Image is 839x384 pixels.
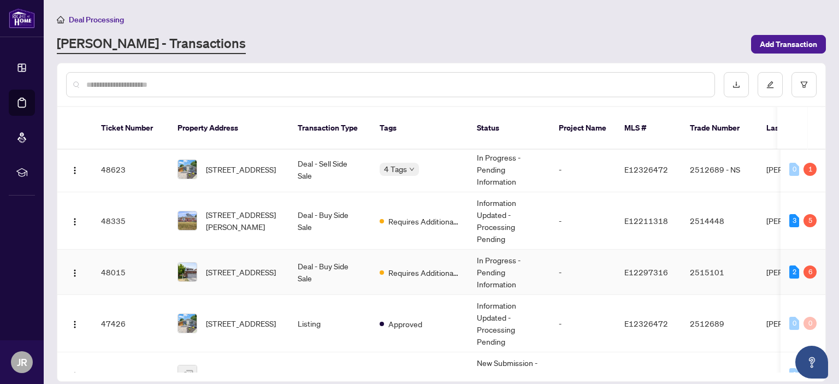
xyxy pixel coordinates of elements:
img: thumbnail-img [178,160,197,179]
th: Trade Number [681,107,758,150]
td: In Progress - Pending Information [468,250,550,295]
span: down [409,167,415,172]
span: Requires Additional Docs [388,267,459,279]
td: 48623 [92,147,169,192]
span: E12326472 [624,318,668,328]
td: - [550,295,616,352]
span: [STREET_ADDRESS] [206,317,276,329]
td: Information Updated - Processing Pending [468,192,550,250]
button: Logo [66,161,84,178]
td: 48335 [92,192,169,250]
th: Tags [371,107,468,150]
div: 0 [789,368,799,381]
button: Add Transaction [751,35,826,54]
th: Property Address [169,107,289,150]
div: 5 [803,214,817,227]
span: download [732,81,740,88]
img: thumbnail-img [178,263,197,281]
button: Logo [66,315,84,332]
span: 4 Tags [384,163,407,175]
span: [STREET_ADDRESS][PERSON_NAME] [206,209,280,233]
div: 3 [789,214,799,227]
span: Approved [388,318,422,330]
td: 47426 [92,295,169,352]
img: thumbnail-img [178,314,197,333]
td: Deal - Sell Side Sale [289,147,371,192]
th: Transaction Type [289,107,371,150]
td: Information Updated - Processing Pending [468,295,550,352]
button: Logo [66,212,84,229]
div: 2 [789,265,799,279]
button: Logo [66,366,84,383]
span: home [57,16,64,23]
span: filter [800,81,808,88]
span: E12211318 [624,216,668,226]
img: Logo [70,320,79,329]
th: Ticket Number [92,107,169,150]
img: thumbnail-img [178,211,197,230]
img: logo [9,8,35,28]
td: 2514448 [681,192,758,250]
td: - [550,147,616,192]
span: Add Transaction [760,36,817,53]
div: 0 [789,163,799,176]
td: 2512689 [681,295,758,352]
span: [STREET_ADDRESS] [206,369,276,381]
div: 1 [803,163,817,176]
img: thumbnail-img [178,365,197,384]
button: Logo [66,263,84,281]
div: 0 [789,317,799,330]
span: E12297316 [624,267,668,277]
div: 6 [803,265,817,279]
button: Open asap [795,346,828,379]
td: In Progress - Pending Information [468,147,550,192]
th: Project Name [550,107,616,150]
button: download [724,72,749,97]
td: Listing [289,295,371,352]
span: E12326472 [624,164,668,174]
img: Logo [70,269,79,277]
a: [PERSON_NAME] - Transactions [57,34,246,54]
th: Status [468,107,550,150]
img: Logo [70,371,79,380]
img: Logo [70,217,79,226]
span: JR [17,355,27,370]
td: - [550,250,616,295]
span: [STREET_ADDRESS] [206,163,276,175]
td: 48015 [92,250,169,295]
button: edit [758,72,783,97]
td: 2515101 [681,250,758,295]
span: Deal Processing [69,15,124,25]
span: edit [766,81,774,88]
div: 0 [803,317,817,330]
span: Requires Additional Docs [388,215,459,227]
td: - [550,192,616,250]
span: Requires Additional Docs [388,369,459,381]
th: MLS # [616,107,681,150]
td: Deal - Buy Side Sale [289,250,371,295]
img: Logo [70,166,79,175]
button: filter [791,72,817,97]
span: [STREET_ADDRESS] [206,266,276,278]
td: Deal - Buy Side Sale [289,192,371,250]
td: 2512689 - NS [681,147,758,192]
